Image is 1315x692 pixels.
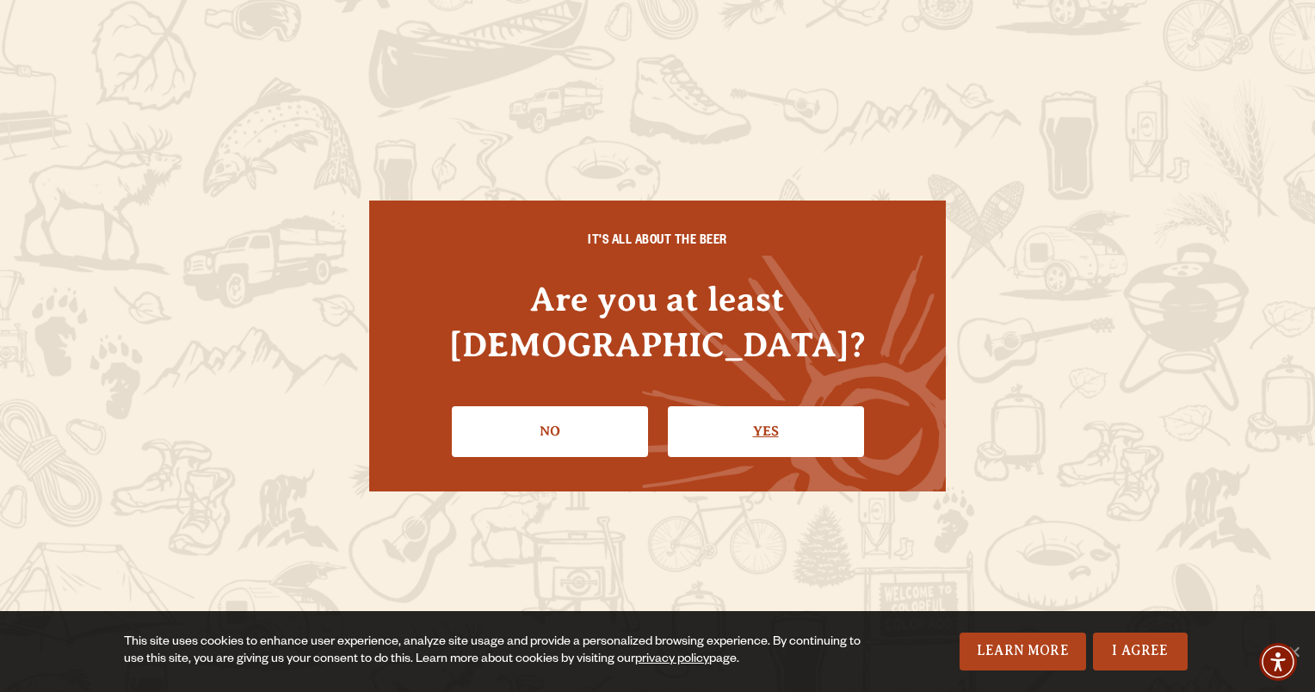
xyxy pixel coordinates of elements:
[960,633,1086,670] a: Learn More
[635,653,709,667] a: privacy policy
[124,634,861,669] div: This site uses cookies to enhance user experience, analyze site usage and provide a personalized ...
[668,406,864,456] a: Confirm I'm 21 or older
[1259,643,1297,681] div: Accessibility Menu
[404,235,911,250] h6: IT'S ALL ABOUT THE BEER
[1093,633,1188,670] a: I Agree
[452,406,648,456] a: No
[404,276,911,368] h4: Are you at least [DEMOGRAPHIC_DATA]?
